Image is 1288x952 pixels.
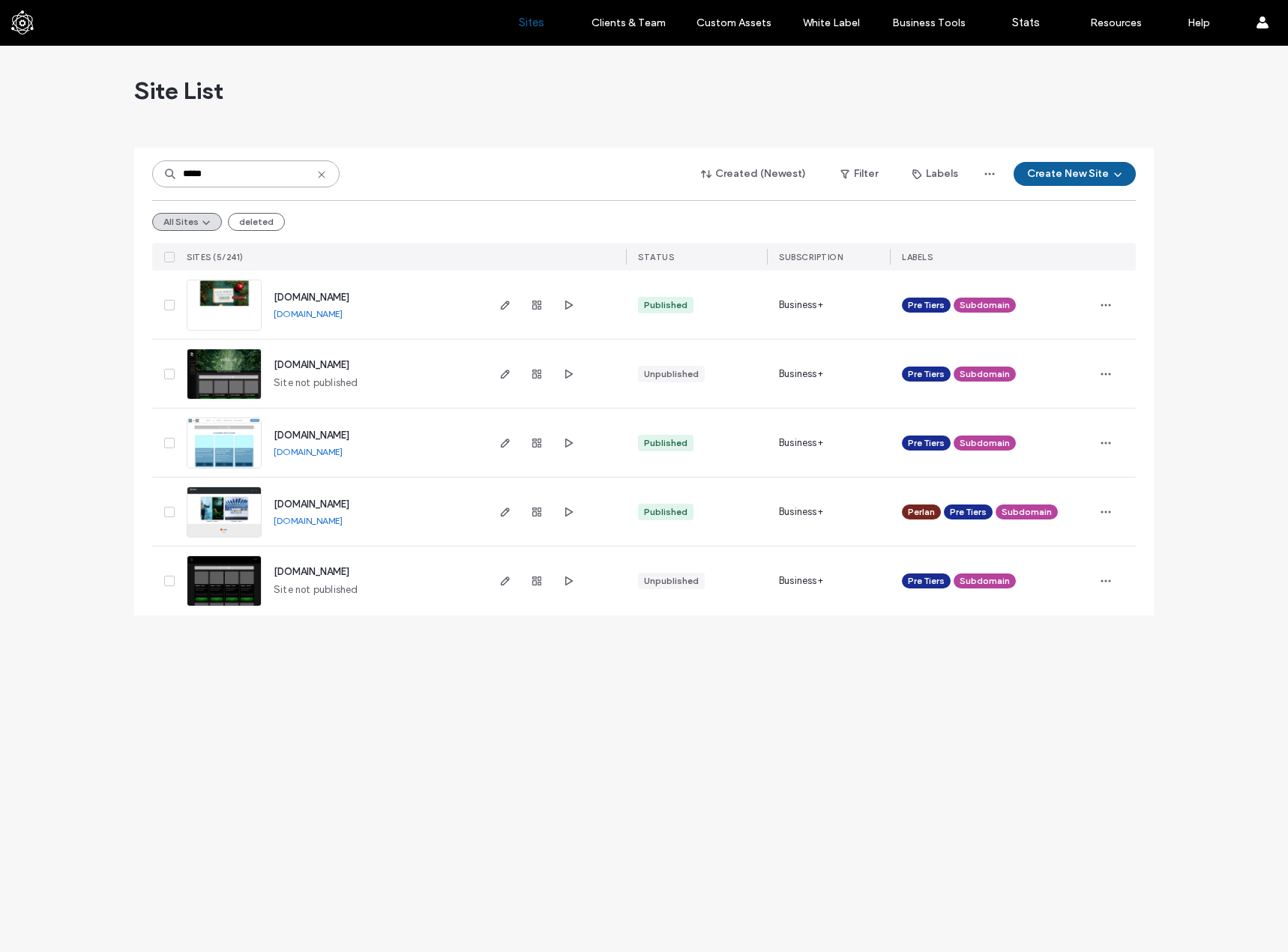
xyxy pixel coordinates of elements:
span: Subdomain [960,367,1010,381]
span: Help [34,10,64,24]
a: [DOMAIN_NAME] [274,515,343,526]
div: Unpublished [644,574,699,588]
label: Custom Assets [696,16,771,29]
button: Created (Newest) [688,162,819,186]
div: Published [644,505,687,519]
span: Pre Tiers [908,298,945,312]
span: Subdomain [960,436,1010,450]
label: Stats [1012,16,1040,29]
span: Site List [134,76,223,106]
span: Pre Tiers [950,505,987,519]
label: Sites [519,16,544,29]
label: Resources [1090,16,1142,29]
span: Business+ [779,573,823,588]
label: Business Tools [892,16,966,29]
a: [DOMAIN_NAME] [274,498,349,510]
div: Published [644,298,687,312]
a: [DOMAIN_NAME] [274,446,343,457]
button: deleted [228,213,285,231]
span: Site not published [274,582,358,597]
a: [DOMAIN_NAME] [274,292,349,303]
label: White Label [803,16,860,29]
span: Business+ [779,298,823,313]
span: Site not published [274,376,358,391]
div: Unpublished [644,367,699,381]
button: Filter [825,162,893,186]
label: Help [1188,16,1210,29]
span: Business+ [779,504,823,519]
button: Labels [899,162,972,186]
span: Perlan [908,505,935,519]
span: Subdomain [960,574,1010,588]
span: Business+ [779,436,823,451]
a: [DOMAIN_NAME] [274,308,343,319]
span: Subdomain [1002,505,1052,519]
span: Pre Tiers [908,367,945,381]
button: Create New Site [1014,162,1136,186]
label: Clients & Team [592,16,666,29]
a: [DOMAIN_NAME] [274,430,349,441]
span: LABELS [902,252,933,262]
span: Business+ [779,367,823,382]
div: Published [644,436,687,450]
button: All Sites [152,213,222,231]
span: STATUS [638,252,674,262]
span: Pre Tiers [908,436,945,450]
span: SITES (5/241) [187,252,244,262]
span: SUBSCRIPTION [779,252,843,262]
a: [DOMAIN_NAME] [274,359,349,370]
span: Pre Tiers [908,574,945,588]
a: [DOMAIN_NAME] [274,566,349,577]
span: Subdomain [960,298,1010,312]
